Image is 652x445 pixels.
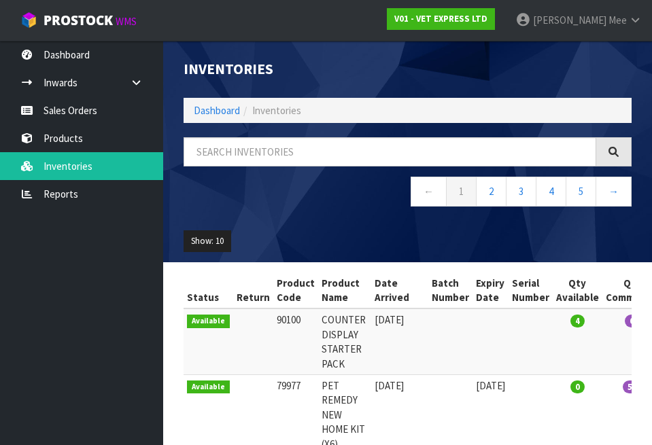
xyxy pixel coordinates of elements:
a: Dashboard [194,104,240,117]
nav: Page navigation [184,177,632,210]
a: → [596,177,632,206]
input: Search inventories [184,137,596,166]
th: Qty Available [553,272,602,309]
a: 1 [446,177,477,206]
th: Expiry Date [473,272,509,309]
span: Available [187,380,230,394]
th: Date Arrived [371,272,428,309]
span: ProStock [44,12,113,29]
a: 3 [506,177,536,206]
th: Batch Number [428,272,473,309]
th: Product Name [318,272,371,309]
span: 0 [570,380,585,393]
span: [PERSON_NAME] [533,14,606,26]
span: Available [187,315,230,328]
span: 4 [570,315,585,327]
span: 0 [625,315,639,327]
th: Serial Number [509,272,553,309]
td: COUNTER DISPLAY STARTER PACK [318,308,371,374]
img: cube-alt.png [20,12,37,29]
th: Return [233,272,273,309]
span: 59 [623,380,642,393]
th: Status [184,272,233,309]
span: [DATE] [476,379,505,392]
small: WMS [116,15,137,28]
button: Show: 10 [184,230,231,252]
span: Inventories [252,104,301,117]
a: ← [411,177,447,206]
th: Product Code [273,272,318,309]
td: 90100 [273,308,318,374]
span: Mee [608,14,627,26]
a: 5 [566,177,596,206]
a: 2 [476,177,507,206]
a: 4 [536,177,566,206]
h1: Inventories [184,61,398,77]
strong: V01 - VET EXPRESS LTD [394,13,487,24]
td: [DATE] [371,308,428,374]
